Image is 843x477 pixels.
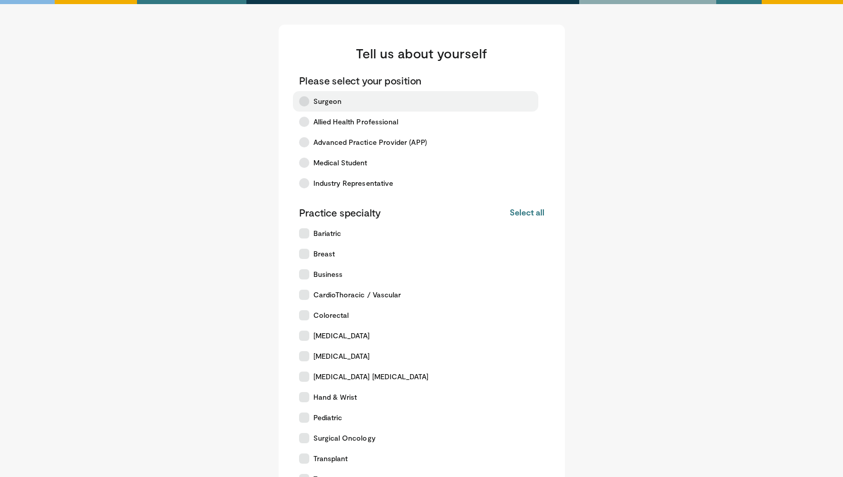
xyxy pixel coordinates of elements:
[313,310,349,320] span: Colorectal
[313,269,343,279] span: Business
[313,290,401,300] span: CardioThoracic / Vascular
[313,96,342,106] span: Surgeon
[313,433,376,443] span: Surgical Oncology
[299,74,422,87] p: Please select your position
[313,372,429,382] span: [MEDICAL_DATA] [MEDICAL_DATA]
[313,117,399,127] span: Allied Health Professional
[313,392,357,402] span: Hand & Wrist
[313,249,335,259] span: Breast
[313,331,370,341] span: [MEDICAL_DATA]
[313,178,394,188] span: Industry Representative
[313,158,368,168] span: Medical Student
[510,207,544,218] button: Select all
[313,453,348,464] span: Transplant
[313,351,370,361] span: [MEDICAL_DATA]
[313,228,341,238] span: Bariatric
[299,45,544,61] h3: Tell us about yourself
[313,413,343,423] span: Pediatric
[299,206,381,219] p: Practice specialty
[313,137,427,147] span: Advanced Practice Provider (APP)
